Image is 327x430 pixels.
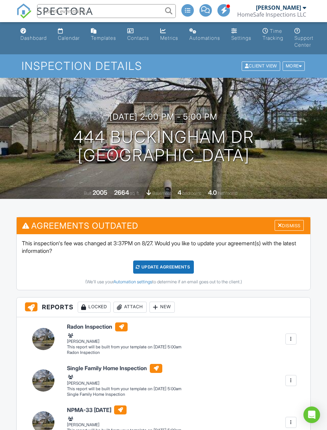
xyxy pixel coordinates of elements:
div: Settings [231,35,251,41]
div: (We'll use your to determine if an email goes out to the client.) [22,279,305,285]
h1: Inspection Details [21,60,306,72]
h6: NPMA-33 [DATE] [67,405,181,414]
div: New [149,302,175,313]
input: Search everything... [37,4,176,18]
a: Dashboard [18,25,50,45]
div: Contacts [127,35,149,41]
div: Support Center [294,35,313,48]
h6: Single Family Home Inspection [67,364,181,373]
h3: Reports [17,298,310,317]
div: 4 [178,189,181,196]
div: 2664 [114,189,129,196]
div: Open Intercom Messenger [303,406,320,423]
img: The Best Home Inspection Software - Spectora [16,3,32,19]
div: [PERSON_NAME] [67,332,181,344]
div: This report will be built from your template on [DATE] 5:00am [67,344,181,350]
div: This inspection's fee was changed at 3:37PM on 8/27. Would you like to update your agreement(s) w... [17,234,310,290]
a: Metrics [157,25,181,45]
div: More [283,62,305,71]
div: This report will be built from your template on [DATE] 5:00am [67,386,181,392]
h3: [DATE] 2:00 pm - 5:00 pm [110,112,217,121]
div: Locked [78,302,111,313]
h6: Radon Inspection [67,322,181,331]
a: Calendar [55,25,83,45]
div: 4.0 [208,189,217,196]
span: bedrooms [182,191,201,196]
a: SPECTORA [16,9,93,24]
a: Time Tracking [260,25,286,45]
div: Automations [189,35,220,41]
div: Calendar [58,35,80,41]
div: Client View [242,62,280,71]
a: Automations (Advanced) [187,25,223,45]
a: Automation settings [113,279,152,284]
div: HomeSafe Inspections LLC [237,11,306,18]
div: Templates [91,35,116,41]
div: [PERSON_NAME] [67,374,181,386]
span: sq. ft. [130,191,140,196]
span: Basement [152,191,171,196]
span: bathrooms [218,191,238,196]
div: Dashboard [20,35,47,41]
a: Settings [229,25,254,45]
h3: Agreements Outdated [17,217,310,234]
h1: 444 Buckingham Dr [GEOGRAPHIC_DATA] [73,128,254,165]
div: Radon Inspection [67,350,181,356]
a: Client View [241,63,282,68]
div: Time Tracking [263,28,283,41]
a: Support Center [292,25,316,52]
div: Single Family Home Inspection [67,392,181,397]
div: [PERSON_NAME] [256,4,301,11]
div: Metrics [160,35,178,41]
span: Built [84,191,92,196]
div: Dismiss [275,220,304,231]
div: Attach [113,302,147,313]
div: Update Agreements [133,260,194,274]
a: Templates [88,25,119,45]
a: Contacts [124,25,152,45]
div: 2005 [93,189,107,196]
div: [PERSON_NAME] [67,415,181,428]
